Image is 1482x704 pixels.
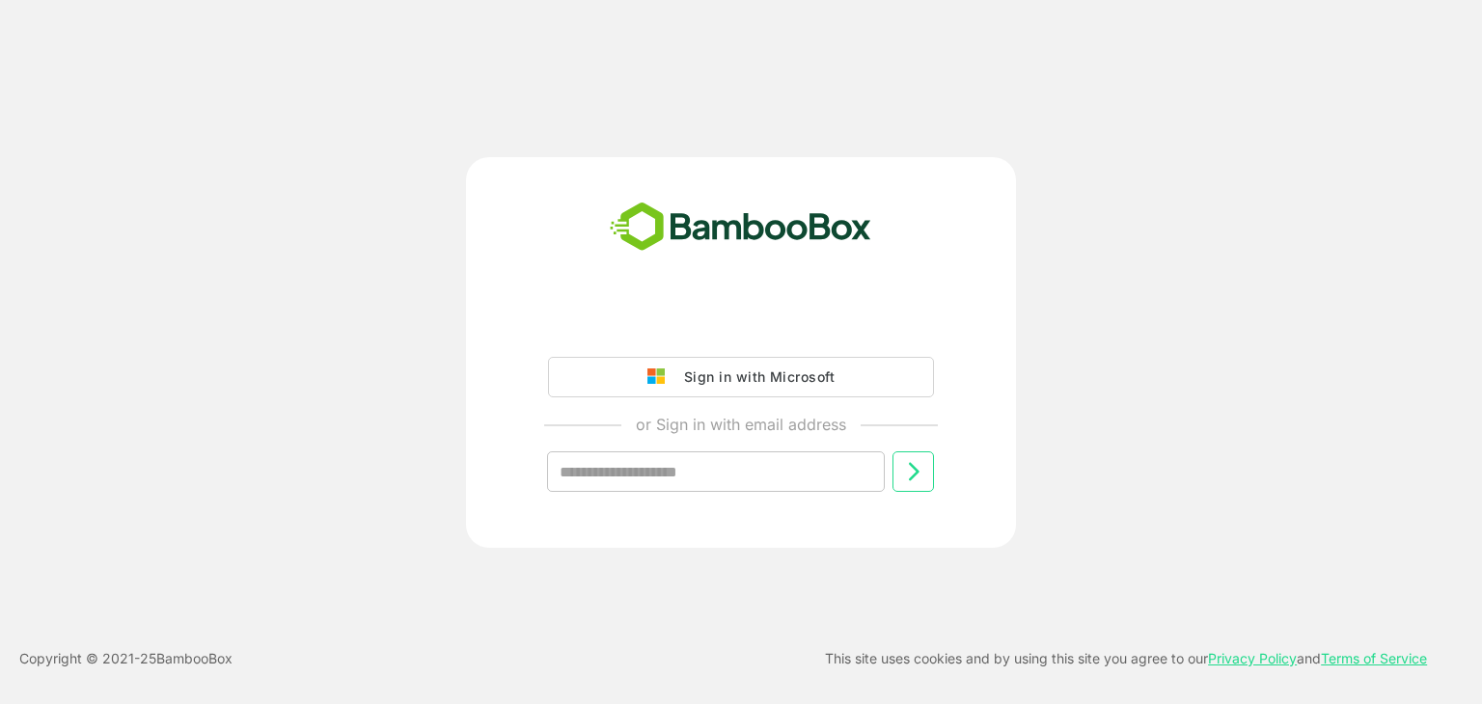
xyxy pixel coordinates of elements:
[599,196,882,259] img: bamboobox
[538,303,944,345] iframe: Sign in with Google Button
[647,368,674,386] img: google
[1208,650,1297,666] a: Privacy Policy
[825,647,1427,670] p: This site uses cookies and by using this site you agree to our and
[1321,650,1427,666] a: Terms of Service
[636,413,846,436] p: or Sign in with email address
[548,357,934,397] button: Sign in with Microsoft
[674,365,835,390] div: Sign in with Microsoft
[19,647,233,670] p: Copyright © 2021- 25 BambooBox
